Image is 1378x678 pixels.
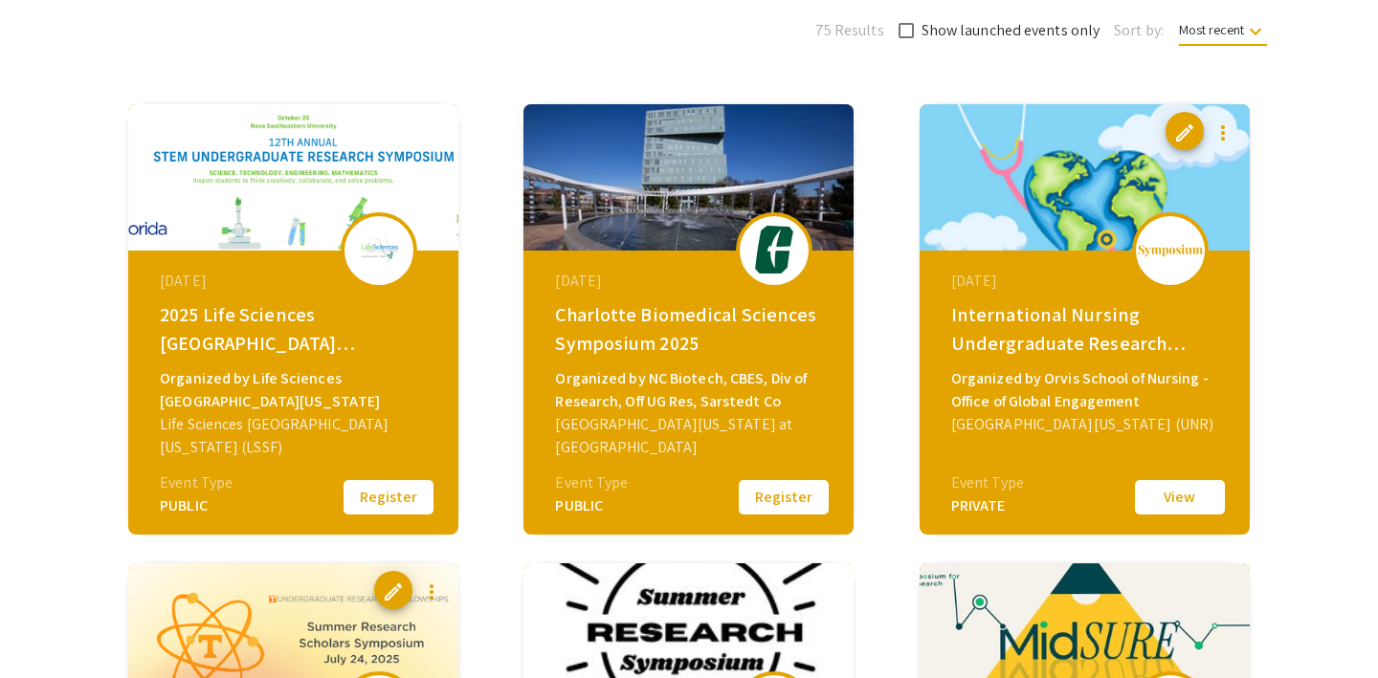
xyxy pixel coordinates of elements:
div: Event Type [555,471,628,494]
div: Organized by Life Sciences [GEOGRAPHIC_DATA][US_STATE] [160,367,432,413]
div: [DATE] [555,270,827,293]
div: PRIVATE [951,494,1024,517]
span: Show launched events only [922,19,1100,42]
button: edit [374,571,412,609]
mat-icon: more_vert [1211,121,1234,144]
button: edit [1166,112,1204,150]
img: global-connections-in-nursing-philippines-neva_eventCoverPhoto_3453dd__thumb.png [920,104,1250,251]
img: biomedical-sciences2025_eventLogo_e7ea32_.png [745,226,803,273]
mat-icon: more_vert [420,580,443,603]
div: [GEOGRAPHIC_DATA][US_STATE] (UNR) [951,413,1223,436]
div: Charlotte Biomedical Sciences Symposium 2025 [555,300,827,358]
div: Event Type [951,471,1024,494]
div: Life Sciences [GEOGRAPHIC_DATA][US_STATE] (LSSF) [160,413,432,459]
button: Most recent [1164,12,1282,47]
div: International Nursing Undergraduate Research Symposium (INURS) [951,300,1223,358]
img: lssfsymposium2025_eventLogo_bcd7ce_.png [350,229,408,272]
span: edit [382,580,405,603]
button: View [1132,477,1228,517]
span: Most recent [1179,21,1267,46]
div: [DATE] [951,270,1223,293]
button: Register [736,477,832,517]
div: Organized by Orvis School of Nursing - Office of Global Engagement [951,367,1223,413]
iframe: Chat [14,592,81,664]
div: [GEOGRAPHIC_DATA][US_STATE] at [GEOGRAPHIC_DATA] [555,413,827,459]
div: Event Type [160,471,233,494]
div: [DATE] [160,270,432,293]
span: Sort by: [1114,19,1164,42]
span: edit [1173,121,1196,144]
div: 2025 Life Sciences [GEOGRAPHIC_DATA][US_STATE] STEM Undergraduate Symposium [160,300,432,358]
img: lssfsymposium2025_eventCoverPhoto_1a8ef6__thumb.png [128,104,458,251]
div: Organized by NC Biotech, CBES, Div of Research, Off UG Res, Sarstedt Co [555,367,827,413]
span: 75 Results [815,19,884,42]
button: Register [341,477,436,517]
mat-icon: keyboard_arrow_down [1244,20,1267,43]
img: biomedical-sciences2025_eventCoverPhoto_f0c029__thumb.jpg [523,104,854,251]
img: logo_v2.png [1137,244,1204,257]
div: PUBLIC [160,494,233,517]
div: PUBLIC [555,494,628,517]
